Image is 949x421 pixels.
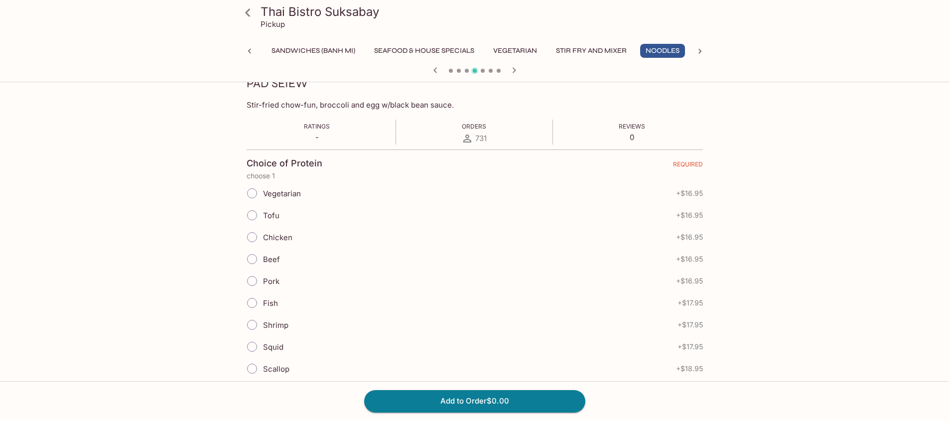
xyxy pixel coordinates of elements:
span: + $16.95 [676,255,703,263]
span: + $16.95 [676,211,703,219]
button: Stir Fry and Mixer [550,44,632,58]
button: Sandwiches (Banh Mi) [266,44,361,58]
button: Seafood & House Specials [369,44,480,58]
button: Noodles [640,44,685,58]
span: Fish [263,298,278,308]
span: Beef [263,255,280,264]
span: Pork [263,277,279,286]
h3: Thai Bistro Suksabay [261,4,706,19]
button: Vegetarian [488,44,542,58]
span: Orders [462,123,486,130]
h4: Choice of Protein [247,158,322,169]
span: Chicken [263,233,292,242]
span: 731 [475,134,487,143]
p: Stir-fried chow-fun, broccoli and egg w/black bean sauce. [247,100,703,110]
h3: PAD SEIEW [247,76,308,91]
span: + $16.95 [676,277,703,285]
span: Reviews [619,123,645,130]
p: 0 [619,133,645,142]
span: Scallop [263,364,289,374]
span: Vegetarian [263,189,301,198]
button: Add to Order$0.00 [364,390,585,412]
span: REQUIRED [673,160,703,172]
span: Tofu [263,211,279,220]
span: + $18.95 [676,365,703,373]
span: + $17.95 [678,343,703,351]
span: Shrimp [263,320,288,330]
p: - [304,133,330,142]
p: Pickup [261,19,285,29]
span: + $16.95 [676,189,703,197]
span: Ratings [304,123,330,130]
span: + $17.95 [678,299,703,307]
p: choose 1 [247,172,703,180]
span: + $17.95 [678,321,703,329]
span: Squid [263,342,283,352]
span: + $16.95 [676,233,703,241]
